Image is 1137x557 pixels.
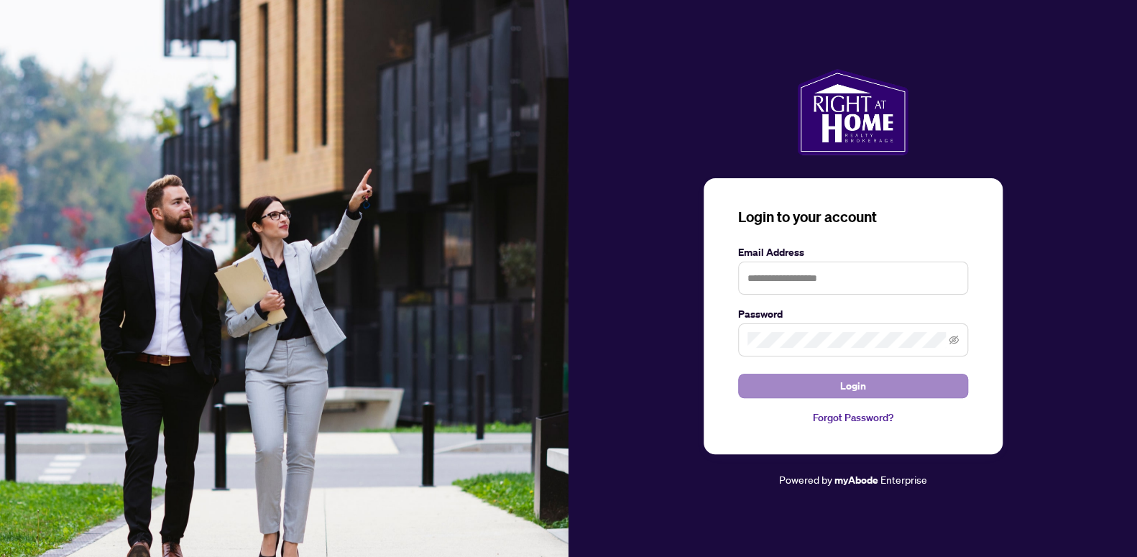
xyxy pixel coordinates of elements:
button: Login [738,374,968,398]
span: Enterprise [880,473,927,486]
h3: Login to your account [738,207,968,227]
span: Powered by [779,473,832,486]
a: myAbode [834,472,878,488]
span: eye-invisible [949,335,959,345]
img: ma-logo [797,69,908,155]
a: Forgot Password? [738,410,968,425]
span: Login [840,374,866,397]
label: Email Address [738,244,968,260]
label: Password [738,306,968,322]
